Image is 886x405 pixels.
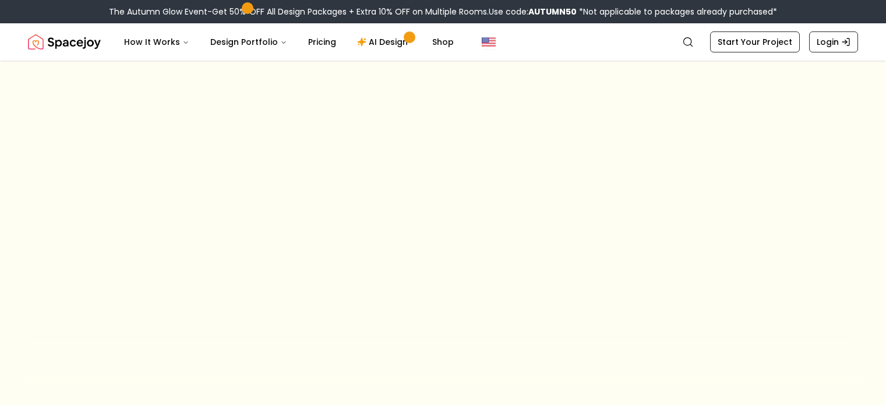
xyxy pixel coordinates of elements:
button: How It Works [115,30,199,54]
img: Spacejoy Logo [28,30,101,54]
span: *Not applicable to packages already purchased* [577,6,777,17]
a: Start Your Project [710,31,800,52]
a: Pricing [299,30,345,54]
nav: Main [115,30,463,54]
a: Login [809,31,858,52]
b: AUTUMN50 [528,6,577,17]
a: AI Design [348,30,421,54]
img: United States [482,35,496,49]
span: Use code: [489,6,577,17]
div: The Autumn Glow Event-Get 50% OFF All Design Packages + Extra 10% OFF on Multiple Rooms. [109,6,777,17]
a: Spacejoy [28,30,101,54]
a: Shop [423,30,463,54]
button: Design Portfolio [201,30,296,54]
nav: Global [28,23,858,61]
